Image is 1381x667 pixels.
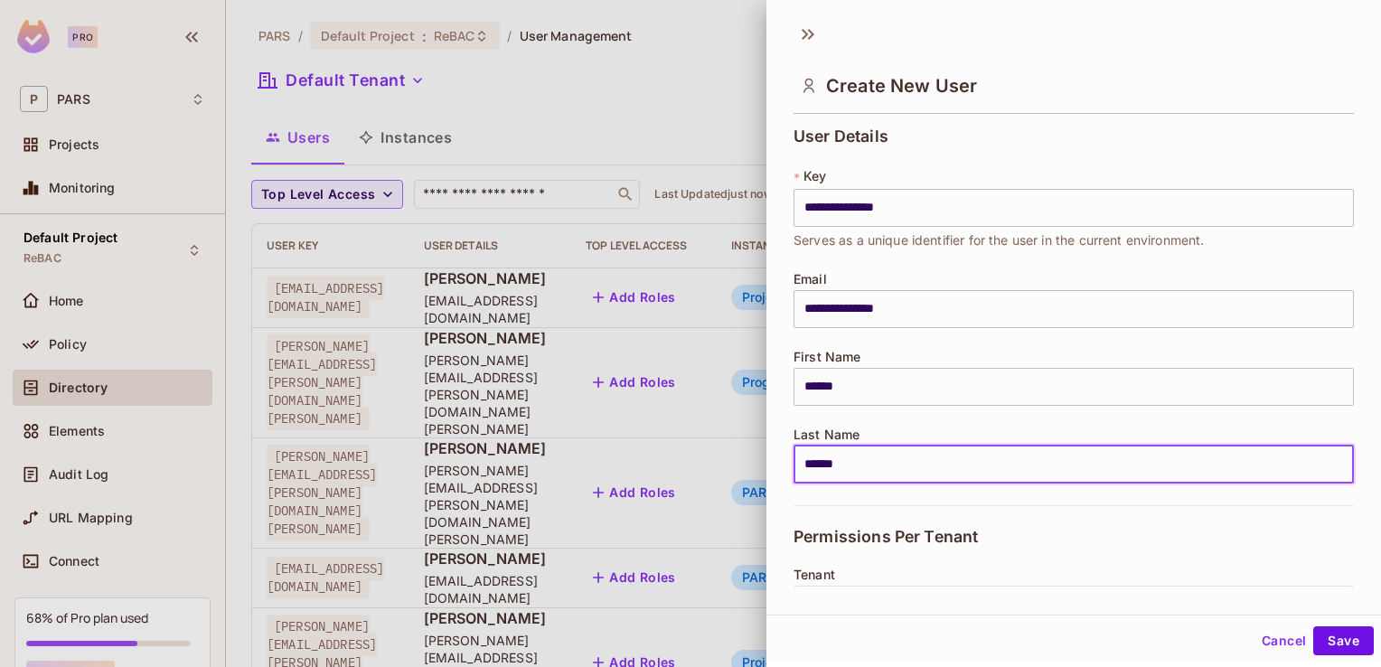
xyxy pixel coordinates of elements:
span: Email [794,272,827,287]
span: Permissions Per Tenant [794,528,978,546]
span: User Details [794,127,888,146]
button: Default Tenant [794,586,1354,624]
span: Tenant [794,568,835,582]
span: Serves as a unique identifier for the user in the current environment. [794,230,1205,250]
span: Create New User [826,75,977,97]
button: Save [1313,626,1374,655]
span: First Name [794,350,861,364]
span: Key [803,169,826,183]
span: Last Name [794,427,860,442]
button: Cancel [1254,626,1313,655]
